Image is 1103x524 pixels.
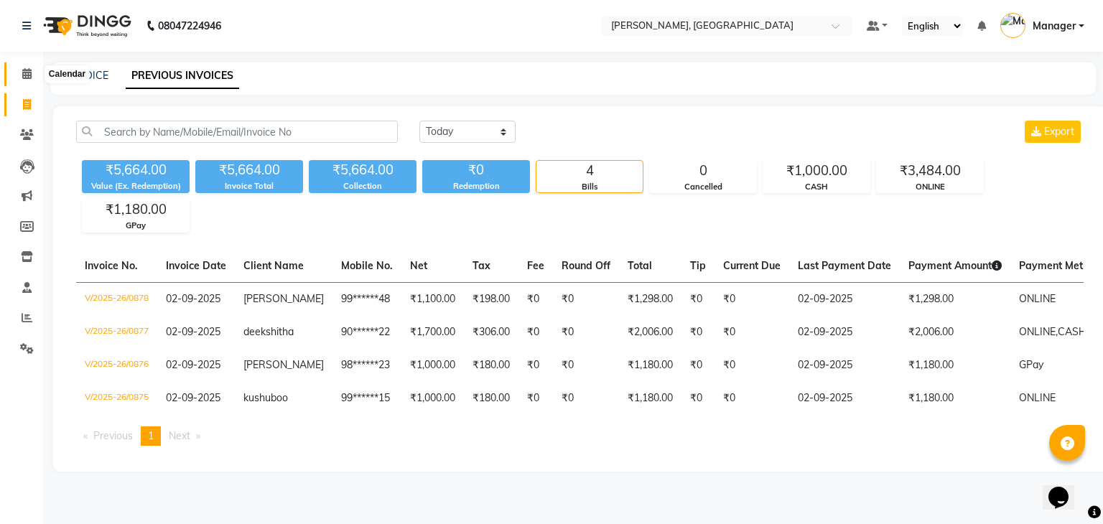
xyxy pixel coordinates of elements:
[681,382,715,415] td: ₹0
[45,66,89,83] div: Calendar
[243,358,324,371] span: [PERSON_NAME]
[681,316,715,349] td: ₹0
[619,316,681,349] td: ₹2,006.00
[553,316,619,349] td: ₹0
[1019,325,1058,338] span: ONLINE,
[900,349,1010,382] td: ₹1,180.00
[681,349,715,382] td: ₹0
[1019,391,1056,404] span: ONLINE
[76,121,398,143] input: Search by Name/Mobile/Email/Invoice No
[195,160,303,180] div: ₹5,664.00
[195,180,303,192] div: Invoice Total
[650,161,756,181] div: 0
[650,181,756,193] div: Cancelled
[798,259,891,272] span: Last Payment Date
[37,6,135,46] img: logo
[789,282,900,316] td: 02-09-2025
[763,181,870,193] div: CASH
[169,429,190,442] span: Next
[166,292,220,305] span: 02-09-2025
[553,382,619,415] td: ₹0
[410,259,427,272] span: Net
[536,181,643,193] div: Bills
[126,63,239,89] a: PREVIOUS INVOICES
[309,160,416,180] div: ₹5,664.00
[166,358,220,371] span: 02-09-2025
[166,325,220,338] span: 02-09-2025
[1019,292,1056,305] span: ONLINE
[619,382,681,415] td: ₹1,180.00
[619,282,681,316] td: ₹1,298.00
[1000,13,1025,38] img: Manager
[900,282,1010,316] td: ₹1,298.00
[166,391,220,404] span: 02-09-2025
[85,259,138,272] span: Invoice No.
[158,6,221,46] b: 08047224946
[877,161,983,181] div: ₹3,484.00
[518,316,553,349] td: ₹0
[166,259,226,272] span: Invoice Date
[518,282,553,316] td: ₹0
[900,382,1010,415] td: ₹1,180.00
[789,316,900,349] td: 02-09-2025
[908,259,1002,272] span: Payment Amount
[877,181,983,193] div: ONLINE
[562,259,610,272] span: Round Off
[518,382,553,415] td: ₹0
[243,325,294,338] span: deekshitha
[723,259,781,272] span: Current Due
[83,200,189,220] div: ₹1,180.00
[715,382,789,415] td: ₹0
[619,349,681,382] td: ₹1,180.00
[83,220,189,232] div: GPay
[1025,121,1081,143] button: Export
[681,282,715,316] td: ₹0
[76,426,1084,446] nav: Pagination
[527,259,544,272] span: Fee
[518,349,553,382] td: ₹0
[789,349,900,382] td: 02-09-2025
[553,282,619,316] td: ₹0
[422,180,530,192] div: Redemption
[464,349,518,382] td: ₹180.00
[1058,325,1086,338] span: CASH
[76,349,157,382] td: V/2025-26/0876
[401,316,464,349] td: ₹1,700.00
[1043,467,1089,510] iframe: chat widget
[464,282,518,316] td: ₹198.00
[715,282,789,316] td: ₹0
[789,382,900,415] td: 02-09-2025
[243,292,324,305] span: [PERSON_NAME]
[401,382,464,415] td: ₹1,000.00
[464,382,518,415] td: ₹180.00
[422,160,530,180] div: ₹0
[1033,19,1076,34] span: Manager
[93,429,133,442] span: Previous
[243,391,288,404] span: kushuboo
[715,316,789,349] td: ₹0
[76,316,157,349] td: V/2025-26/0877
[1044,125,1074,138] span: Export
[76,282,157,316] td: V/2025-26/0878
[243,259,304,272] span: Client Name
[536,161,643,181] div: 4
[900,316,1010,349] td: ₹2,006.00
[553,349,619,382] td: ₹0
[464,316,518,349] td: ₹306.00
[76,382,157,415] td: V/2025-26/0875
[309,180,416,192] div: Collection
[341,259,393,272] span: Mobile No.
[715,349,789,382] td: ₹0
[1019,358,1043,371] span: GPay
[473,259,490,272] span: Tax
[148,429,154,442] span: 1
[82,160,190,180] div: ₹5,664.00
[82,180,190,192] div: Value (Ex. Redemption)
[401,349,464,382] td: ₹1,000.00
[763,161,870,181] div: ₹1,000.00
[401,282,464,316] td: ₹1,100.00
[690,259,706,272] span: Tip
[628,259,652,272] span: Total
